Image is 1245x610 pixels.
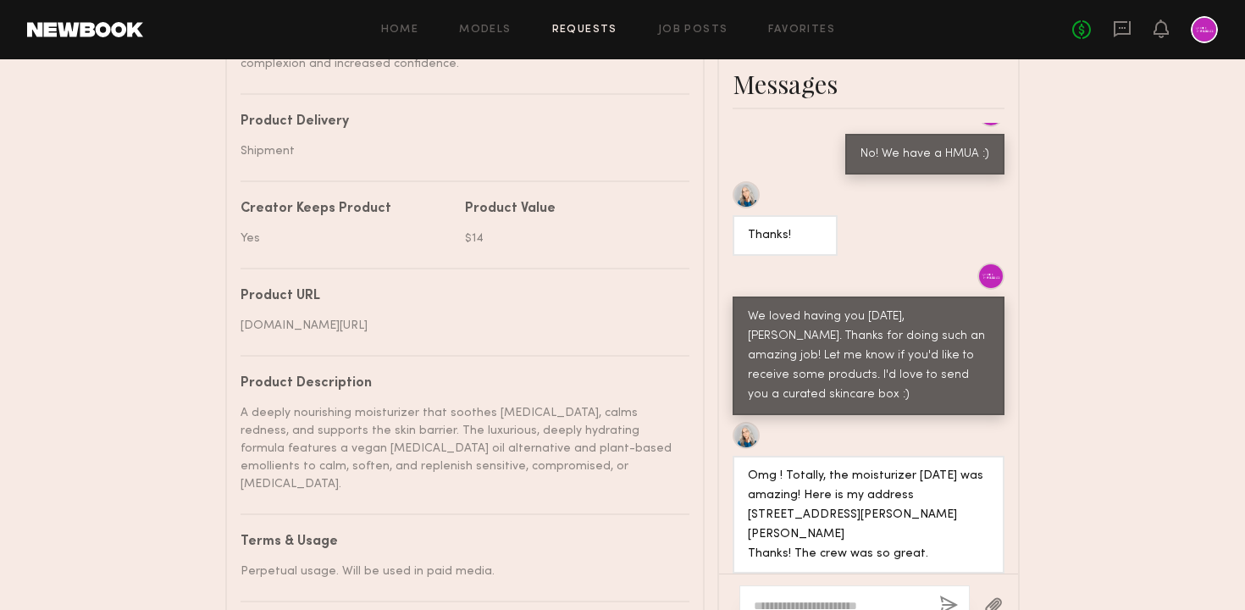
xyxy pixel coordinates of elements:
[241,115,677,129] div: Product Delivery
[658,25,728,36] a: Job Posts
[465,202,677,216] div: Product Value
[241,535,677,549] div: Terms & Usage
[552,25,617,36] a: Requests
[748,226,822,246] div: Thanks!
[241,563,677,580] div: Perpetual usage. Will be used in paid media.
[748,308,989,405] div: We loved having you [DATE], [PERSON_NAME]. Thanks for doing such an amazing job! Let me know if y...
[860,145,989,164] div: No! We have a HMUA :)
[241,142,677,160] div: Shipment
[748,467,989,564] div: Omg ! Totally, the moisturizer [DATE] was amazing! Here is my address [STREET_ADDRESS][PERSON_NAM...
[241,290,677,303] div: Product URL
[241,377,677,391] div: Product Description
[733,67,1004,101] div: Messages
[241,404,677,493] div: A deeply nourishing moisturizer that soothes [MEDICAL_DATA], calms redness, and supports the skin...
[459,25,511,36] a: Models
[465,230,677,247] div: $14
[241,317,677,335] div: [DOMAIN_NAME][URL]
[241,202,452,216] div: Creator Keeps Product
[381,25,419,36] a: Home
[241,230,452,247] div: Yes
[768,25,835,36] a: Favorites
